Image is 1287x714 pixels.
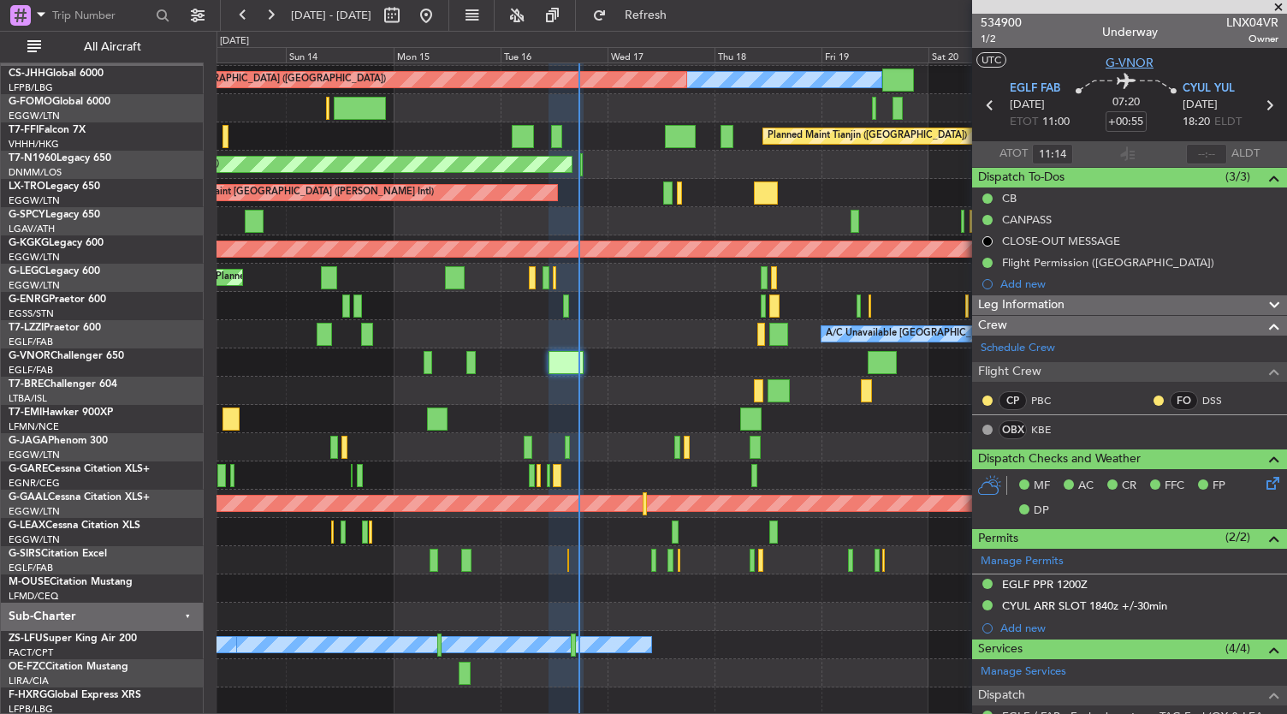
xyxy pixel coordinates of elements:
span: CR [1122,478,1136,495]
a: ZS-LFUSuper King Air 200 [9,634,137,644]
span: Dispatch [978,686,1025,705]
span: F-HXRG [9,690,47,700]
span: T7-FFI [9,125,39,135]
a: LGAV/ATH [9,223,55,235]
a: KBE [1031,422,1070,437]
div: CYUL ARR SLOT 1840z +/-30min [1002,598,1167,613]
span: G-LEAX [9,521,45,531]
span: CYUL YUL [1183,80,1235,98]
span: (2/2) [1225,528,1250,546]
div: FO [1170,391,1198,410]
a: EGLF/FAB [9,364,53,377]
span: 11:00 [1042,114,1070,131]
div: CLOSE-OUT MESSAGE [1002,234,1120,248]
span: FP [1213,478,1225,495]
a: DNMM/LOS [9,166,62,179]
div: Add new [1000,621,1278,635]
input: Trip Number [52,3,151,28]
span: FFC [1165,478,1184,495]
span: Permits [978,529,1018,549]
span: CS-JHH [9,68,45,79]
span: M-OUSE [9,577,50,587]
span: G-FOMO [9,97,52,107]
a: LIRA/CIA [9,675,49,687]
a: EGLF/FAB [9,562,53,574]
a: G-SPCYLegacy 650 [9,210,100,220]
span: T7-BRE [9,379,44,390]
span: Refresh [610,9,682,21]
span: ALDT [1231,146,1260,163]
a: Schedule Crew [981,340,1055,357]
a: G-FOMOGlobal 6000 [9,97,110,107]
span: EGLF FAB [1010,80,1060,98]
span: Flight Crew [978,362,1041,382]
div: EGLF PPR 1200Z [1002,577,1088,592]
span: (3/3) [1225,168,1250,186]
div: CP [999,391,1027,410]
a: FACT/CPT [9,646,53,659]
a: LFPB/LBG [9,81,53,94]
div: CB [1002,191,1017,205]
span: [DATE] - [DATE] [291,8,371,23]
span: G-KGKG [9,238,49,248]
button: Refresh [584,2,687,29]
span: [DATE] [1183,97,1218,114]
a: G-VNORChallenger 650 [9,351,124,361]
a: G-LEGCLegacy 600 [9,266,100,277]
div: Planned Maint [GEOGRAPHIC_DATA] ([GEOGRAPHIC_DATA]) [116,67,386,92]
a: EGGW/LTN [9,279,60,292]
div: Planned Maint Tianjin ([GEOGRAPHIC_DATA]) [768,123,967,149]
a: T7-BREChallenger 604 [9,379,117,390]
span: G-SIRS [9,549,41,559]
a: LX-TROLegacy 650 [9,181,100,192]
input: --:-- [1032,144,1073,164]
span: AC [1078,478,1094,495]
a: EGGW/LTN [9,533,60,546]
div: Fri 19 [821,47,928,62]
span: ZS-LFU [9,634,43,644]
span: DP [1034,503,1049,520]
a: LFMD/CEQ [9,590,58,603]
span: Dispatch To-Dos [978,168,1065,187]
a: VHHH/HKG [9,138,59,151]
span: [DATE] [1010,97,1045,114]
button: UTC [976,52,1006,68]
a: EGNR/CEG [9,477,60,490]
a: EGGW/LTN [9,194,60,207]
a: F-HXRGGlobal Express XRS [9,690,141,700]
a: PBC [1031,393,1070,408]
a: Manage Permits [981,553,1064,570]
a: EGLF/FAB [9,336,53,348]
a: EGGW/LTN [9,505,60,518]
a: OE-FZCCitation Mustang [9,662,128,672]
span: (4/4) [1225,640,1250,657]
div: Underway [1102,23,1158,41]
a: EGSS/STN [9,307,54,320]
span: MF [1034,478,1050,495]
span: G-LEGC [9,266,45,277]
span: G-SPCY [9,210,45,220]
span: OE-FZC [9,662,45,672]
span: All Aircraft [44,41,181,53]
span: Dispatch Checks and Weather [978,449,1141,469]
span: G-VNOR [9,351,50,361]
div: Sat 20 [928,47,1035,62]
span: ATOT [999,146,1028,163]
span: LX-TRO [9,181,45,192]
span: Services [978,640,1023,659]
a: G-LEAXCessna Citation XLS [9,521,140,531]
div: Unplanned Maint [GEOGRAPHIC_DATA] ([PERSON_NAME] Intl) [157,180,434,205]
span: Owner [1226,32,1278,46]
span: Leg Information [978,295,1065,315]
span: G-VNOR [1106,54,1154,72]
div: Tue 16 [501,47,608,62]
a: DSS [1202,393,1241,408]
span: ELDT [1214,114,1242,131]
a: LFMN/NCE [9,420,59,433]
span: Crew [978,316,1007,336]
span: G-JAGA [9,436,48,446]
div: Mon 15 [394,47,501,62]
a: Manage Services [981,663,1066,681]
a: G-KGKGLegacy 600 [9,238,104,248]
a: G-SIRSCitation Excel [9,549,107,559]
